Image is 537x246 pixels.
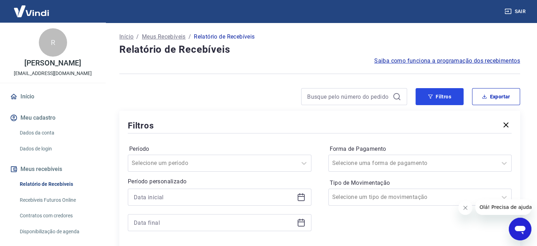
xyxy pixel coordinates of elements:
p: Período personalizado [128,177,311,186]
input: Data final [134,217,294,228]
iframe: Botão para abrir a janela de mensagens [509,218,531,240]
div: R [39,28,67,57]
label: Forma de Pagamento [330,145,511,153]
label: Tipo de Movimentação [330,179,511,187]
p: [PERSON_NAME] [24,59,81,67]
iframe: Mensagem da empresa [475,199,531,215]
img: Vindi [8,0,54,22]
a: Relatório de Recebíveis [17,177,97,191]
button: Exportar [472,88,520,105]
button: Meus recebíveis [8,161,97,177]
a: Disponibilização de agenda [17,224,97,239]
span: Olá! Precisa de ajuda? [4,5,59,11]
p: Relatório de Recebíveis [194,33,255,41]
a: Saiba como funciona a programação dos recebimentos [374,57,520,65]
a: Início [119,33,133,41]
h5: Filtros [128,120,154,131]
p: [EMAIL_ADDRESS][DOMAIN_NAME] [14,70,92,77]
input: Busque pelo número do pedido [307,91,390,102]
a: Meus Recebíveis [142,33,186,41]
a: Contratos com credores [17,208,97,223]
a: Início [8,89,97,104]
button: Sair [503,5,529,18]
iframe: Fechar mensagem [458,201,472,215]
button: Filtros [416,88,464,105]
label: Período [129,145,310,153]
a: Recebíveis Futuros Online [17,193,97,207]
p: / [189,33,191,41]
button: Meu cadastro [8,110,97,126]
p: / [136,33,139,41]
a: Dados de login [17,142,97,156]
a: Dados da conta [17,126,97,140]
input: Data inicial [134,192,294,202]
h4: Relatório de Recebíveis [119,42,520,57]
